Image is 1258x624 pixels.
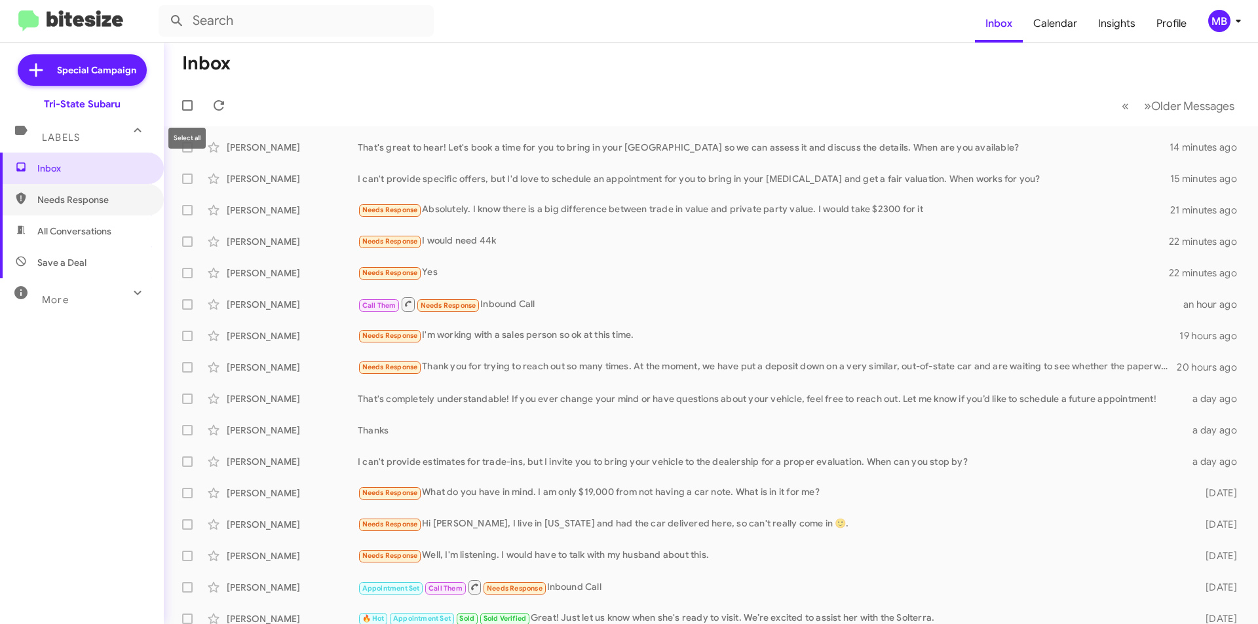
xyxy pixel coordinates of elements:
[227,392,358,405] div: [PERSON_NAME]
[227,549,358,562] div: [PERSON_NAME]
[227,486,358,500] div: [PERSON_NAME]
[1146,5,1197,43] a: Profile
[1185,549,1248,562] div: [DATE]
[362,584,420,593] span: Appointment Set
[44,98,121,111] div: Tri-State Subaru
[227,581,358,594] div: [PERSON_NAME]
[362,551,418,560] span: Needs Response
[1151,99,1234,113] span: Older Messages
[429,584,463,593] span: Call Them
[42,294,69,306] span: More
[1114,92,1137,119] button: Previous
[358,202,1170,217] div: Absolutely. I know there is a big difference between trade in value and private party value. I wo...
[182,53,231,74] h1: Inbox
[42,132,80,143] span: Labels
[1115,92,1242,119] nav: Page navigation example
[362,614,385,623] span: 🔥 Hot
[227,455,358,468] div: [PERSON_NAME]
[358,424,1185,437] div: Thanks
[975,5,1023,43] a: Inbox
[159,5,434,37] input: Search
[57,64,136,77] span: Special Campaign
[227,298,358,311] div: [PERSON_NAME]
[358,579,1185,595] div: Inbound Call
[1170,204,1248,217] div: 21 minutes ago
[358,455,1185,468] div: I can't provide estimates for trade-ins, but I invite you to bring your vehicle to the dealership...
[358,359,1177,375] div: Thank you for trying to reach out so many times. At the moment, we have put a deposit down on a v...
[227,235,358,248] div: [PERSON_NAME]
[227,204,358,217] div: [PERSON_NAME]
[1088,5,1146,43] a: Insights
[358,548,1185,563] div: Well, I'm listening. I would have to talk with my husband about this.
[362,488,418,497] span: Needs Response
[168,128,206,149] div: Select all
[227,518,358,531] div: [PERSON_NAME]
[362,206,418,214] span: Needs Response
[358,172,1170,185] div: I can't provide specific offers, but I'd love to schedule an appointment for you to bring in your...
[37,162,149,175] span: Inbox
[1023,5,1088,43] a: Calendar
[1136,92,1242,119] button: Next
[362,331,418,340] span: Needs Response
[1169,235,1248,248] div: 22 minutes ago
[37,256,86,269] span: Save a Deal
[487,584,543,593] span: Needs Response
[358,517,1185,532] div: Hi [PERSON_NAME], I live in [US_STATE] and had the car delivered here, so can't really come in 🙂.
[37,193,149,206] span: Needs Response
[358,328,1179,343] div: I'm working with a sales person so ok at this time.
[393,614,451,623] span: Appointment Set
[421,301,476,310] span: Needs Response
[1177,361,1248,374] div: 20 hours ago
[484,614,527,623] span: Sold Verified
[362,268,418,277] span: Needs Response
[1185,486,1248,500] div: [DATE]
[1185,518,1248,531] div: [DATE]
[358,265,1169,280] div: Yes
[1122,98,1129,114] span: «
[227,329,358,342] div: [PERSON_NAME]
[1197,10,1244,32] button: MB
[358,234,1169,249] div: I would need 44k
[358,296,1183,312] div: Inbound Call
[362,301,396,310] span: Call Them
[1169,266,1248,280] div: 22 minutes ago
[37,225,111,238] span: All Conversations
[1144,98,1151,114] span: »
[1170,141,1248,154] div: 14 minutes ago
[459,614,474,623] span: Sold
[18,54,147,86] a: Special Campaign
[227,141,358,154] div: [PERSON_NAME]
[358,485,1185,500] div: What do you have in mind. I am only $19,000 from not having a car note. What is in it for me?
[1179,329,1248,342] div: 19 hours ago
[227,361,358,374] div: [PERSON_NAME]
[362,237,418,246] span: Needs Response
[362,363,418,371] span: Needs Response
[227,424,358,437] div: [PERSON_NAME]
[1185,424,1248,437] div: a day ago
[1185,392,1248,405] div: a day ago
[227,172,358,185] div: [PERSON_NAME]
[362,520,418,528] span: Needs Response
[1185,455,1248,468] div: a day ago
[1185,581,1248,594] div: [DATE]
[1183,298,1248,311] div: an hour ago
[358,392,1185,405] div: That's completely understandable! If you ever change your mind or have questions about your vehic...
[227,266,358,280] div: [PERSON_NAME]
[358,141,1170,154] div: That's great to hear! Let's book a time for you to bring in your [GEOGRAPHIC_DATA] so we can asse...
[1170,172,1248,185] div: 15 minutes ago
[1208,10,1230,32] div: MB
